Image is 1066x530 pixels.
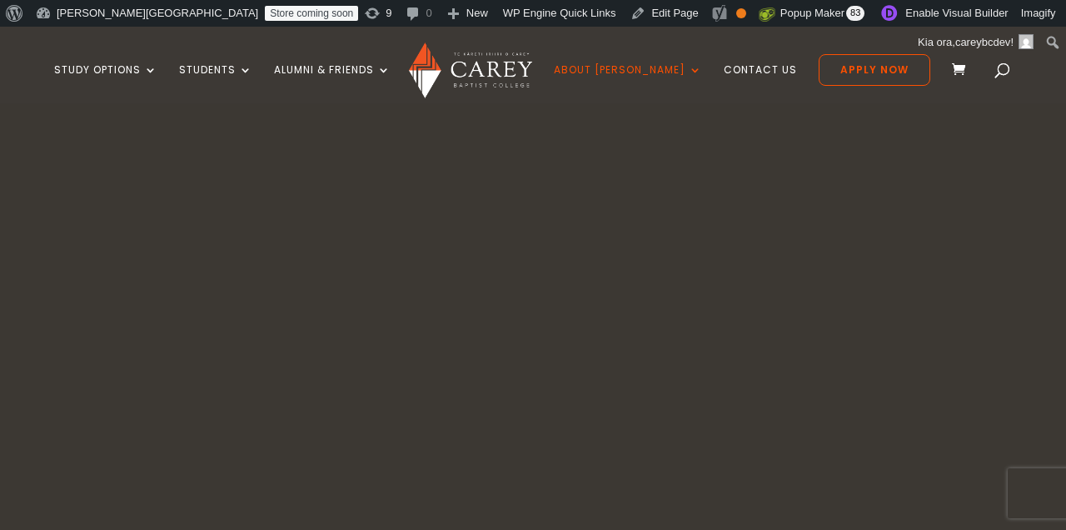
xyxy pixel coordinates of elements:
[54,64,157,103] a: Study Options
[179,64,252,103] a: Students
[724,64,797,103] a: Contact Us
[265,6,358,21] a: Store coming soon
[554,64,702,103] a: About [PERSON_NAME]
[409,42,531,98] img: Carey Baptist College
[955,36,1010,48] span: careybcdev
[736,8,746,18] div: OK
[274,64,391,103] a: Alumni & Friends
[846,6,864,21] span: 83
[912,29,1040,56] a: Kia ora, !
[819,54,930,86] a: Apply Now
